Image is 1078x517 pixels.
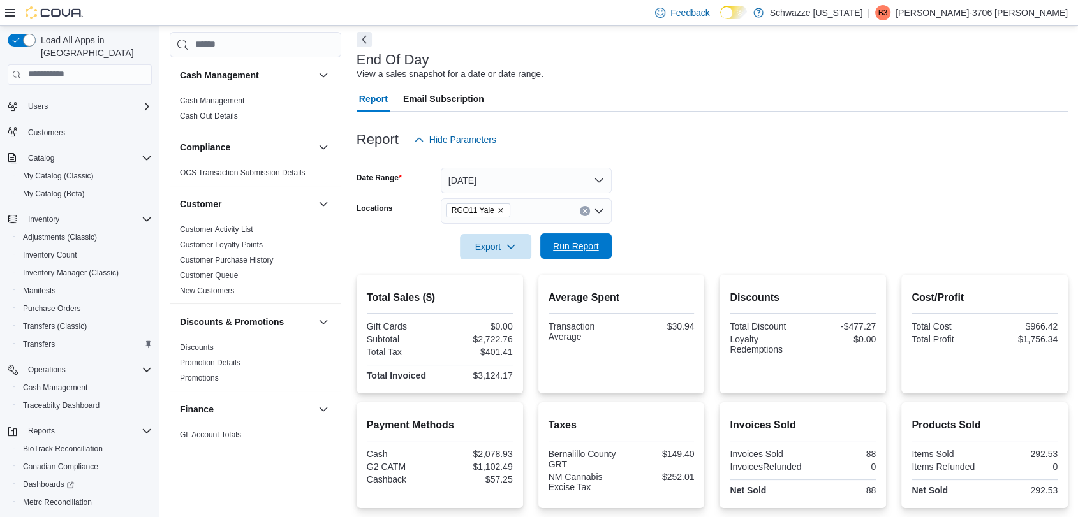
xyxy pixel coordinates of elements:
[180,112,238,120] a: Cash Out Details
[912,418,1058,433] h2: Products Sold
[180,141,230,154] h3: Compliance
[26,6,83,19] img: Cova
[18,283,61,298] a: Manifests
[23,497,92,507] span: Metrc Reconciliation
[18,229,152,245] span: Adjustments (Classic)
[987,321,1058,331] div: $966.42
[896,5,1068,20] p: [PERSON_NAME]-3706 [PERSON_NAME]
[180,255,274,265] span: Customer Purchase History
[806,485,876,495] div: 88
[912,462,982,472] div: Items Refunded
[987,462,1058,472] div: 0
[770,5,863,20] p: Schwazze [US_STATE]
[442,462,512,472] div: $1,102.49
[357,173,402,183] label: Date Range
[3,210,157,228] button: Inventory
[170,93,341,129] div: Cash Management
[23,321,87,331] span: Transfers (Classic)
[180,69,259,82] h3: Cash Management
[594,206,604,216] button: Open list of options
[180,286,234,295] a: New Customers
[18,265,124,280] a: Inventory Manager (Classic)
[13,440,157,458] button: BioTrack Reconciliation
[180,403,313,416] button: Finance
[3,149,157,167] button: Catalog
[180,240,263,249] a: Customer Loyalty Points
[868,5,870,20] p: |
[18,398,152,413] span: Traceabilty Dashboard
[180,373,219,383] span: Promotions
[180,96,244,105] a: Cash Management
[180,374,219,382] a: Promotions
[452,204,494,217] span: RGO11 Yale
[180,445,235,455] span: GL Transactions
[13,246,157,264] button: Inventory Count
[730,462,801,472] div: InvoicesRefunded
[367,462,437,472] div: G2 CATM
[549,321,619,342] div: Transaction Average
[316,196,331,212] button: Customer
[13,379,157,397] button: Cash Management
[730,321,800,331] div: Total Discount
[23,150,152,166] span: Catalog
[13,264,157,282] button: Inventory Manager (Classic)
[878,5,888,20] span: B3
[367,321,437,331] div: Gift Cards
[429,133,496,146] span: Hide Parameters
[180,316,284,328] h3: Discounts & Promotions
[442,370,512,381] div: $3,124.17
[18,168,152,184] span: My Catalog (Classic)
[180,430,241,440] span: GL Account Totals
[357,203,393,214] label: Locations
[180,198,313,210] button: Customer
[18,459,103,474] a: Canadian Compliance
[730,485,766,495] strong: Net Sold
[23,362,71,377] button: Operations
[549,449,619,469] div: Bernalillo County GRT
[23,212,152,227] span: Inventory
[359,86,388,112] span: Report
[442,474,512,484] div: $57.25
[367,474,437,484] div: Cashback
[23,125,70,140] a: Customers
[180,111,238,121] span: Cash Out Details
[23,462,98,472] span: Canadian Compliance
[170,165,341,186] div: Compliance
[180,168,306,177] a: OCS Transaction Submission Details
[23,444,103,454] span: BioTrack Reconciliation
[18,229,102,245] a: Adjustments (Classic)
[18,380,92,395] a: Cash Management
[18,477,152,492] span: Dashboards
[23,382,87,393] span: Cash Management
[3,422,157,440] button: Reports
[3,361,157,379] button: Operations
[912,321,982,331] div: Total Cost
[180,96,244,106] span: Cash Management
[13,493,157,511] button: Metrc Reconciliation
[18,301,86,316] a: Purchase Orders
[3,98,157,115] button: Users
[316,402,331,417] button: Finance
[357,132,399,147] h3: Report
[23,286,55,296] span: Manifests
[912,485,948,495] strong: Net Sold
[180,358,240,367] a: Promotion Details
[170,427,341,463] div: Finance
[357,32,372,47] button: Next
[180,271,238,280] a: Customer Queue
[18,186,152,201] span: My Catalog (Beta)
[403,86,484,112] span: Email Subscription
[170,222,341,303] div: Customer
[806,321,876,331] div: -$477.27
[18,319,152,334] span: Transfers (Classic)
[912,334,982,344] div: Total Profit
[18,247,82,263] a: Inventory Count
[18,247,152,263] span: Inventory Count
[23,479,74,490] span: Dashboards
[180,256,274,265] a: Customer Purchase History
[18,441,108,456] a: BioTrack Reconciliation
[28,153,54,163] span: Catalog
[28,101,48,112] span: Users
[18,319,92,334] a: Transfers (Classic)
[316,314,331,330] button: Discounts & Promotions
